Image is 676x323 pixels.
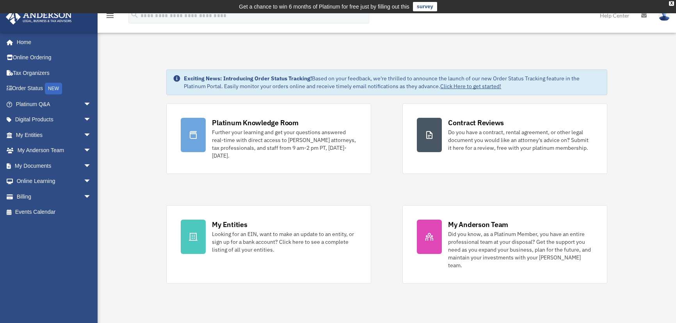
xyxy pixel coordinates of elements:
[658,10,670,21] img: User Pic
[402,205,607,284] a: My Anderson Team Did you know, as a Platinum Member, you have an entire professional team at your...
[212,220,247,229] div: My Entities
[413,2,437,11] a: survey
[84,189,99,205] span: arrow_drop_down
[5,96,103,112] a: Platinum Q&Aarrow_drop_down
[45,83,62,94] div: NEW
[212,118,299,128] div: Platinum Knowledge Room
[5,50,103,66] a: Online Ordering
[84,143,99,159] span: arrow_drop_down
[5,158,103,174] a: My Documentsarrow_drop_down
[448,128,593,152] div: Do you have a contract, rental agreement, or other legal document you would like an attorney's ad...
[212,230,357,254] div: Looking for an EIN, want to make an update to an entity, or sign up for a bank account? Click her...
[84,127,99,143] span: arrow_drop_down
[5,112,103,128] a: Digital Productsarrow_drop_down
[166,205,371,284] a: My Entities Looking for an EIN, want to make an update to an entity, or sign up for a bank accoun...
[84,112,99,128] span: arrow_drop_down
[448,118,504,128] div: Contract Reviews
[5,174,103,189] a: Online Learningarrow_drop_down
[84,158,99,174] span: arrow_drop_down
[5,65,103,81] a: Tax Organizers
[5,143,103,158] a: My Anderson Teamarrow_drop_down
[212,128,357,160] div: Further your learning and get your questions answered real-time with direct access to [PERSON_NAM...
[669,1,674,6] div: close
[5,34,99,50] a: Home
[84,96,99,112] span: arrow_drop_down
[166,103,371,174] a: Platinum Knowledge Room Further your learning and get your questions answered real-time with dire...
[105,14,115,20] a: menu
[448,220,508,229] div: My Anderson Team
[239,2,409,11] div: Get a chance to win 6 months of Platinum for free just by filling out this
[402,103,607,174] a: Contract Reviews Do you have a contract, rental agreement, or other legal document you would like...
[130,11,139,19] i: search
[448,230,593,269] div: Did you know, as a Platinum Member, you have an entire professional team at your disposal? Get th...
[5,127,103,143] a: My Entitiesarrow_drop_down
[84,174,99,190] span: arrow_drop_down
[184,75,601,90] div: Based on your feedback, we're thrilled to announce the launch of our new Order Status Tracking fe...
[4,9,74,25] img: Anderson Advisors Platinum Portal
[184,75,312,82] strong: Exciting News: Introducing Order Status Tracking!
[5,189,103,204] a: Billingarrow_drop_down
[105,11,115,20] i: menu
[5,204,103,220] a: Events Calendar
[440,83,501,90] a: Click Here to get started!
[5,81,103,97] a: Order StatusNEW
